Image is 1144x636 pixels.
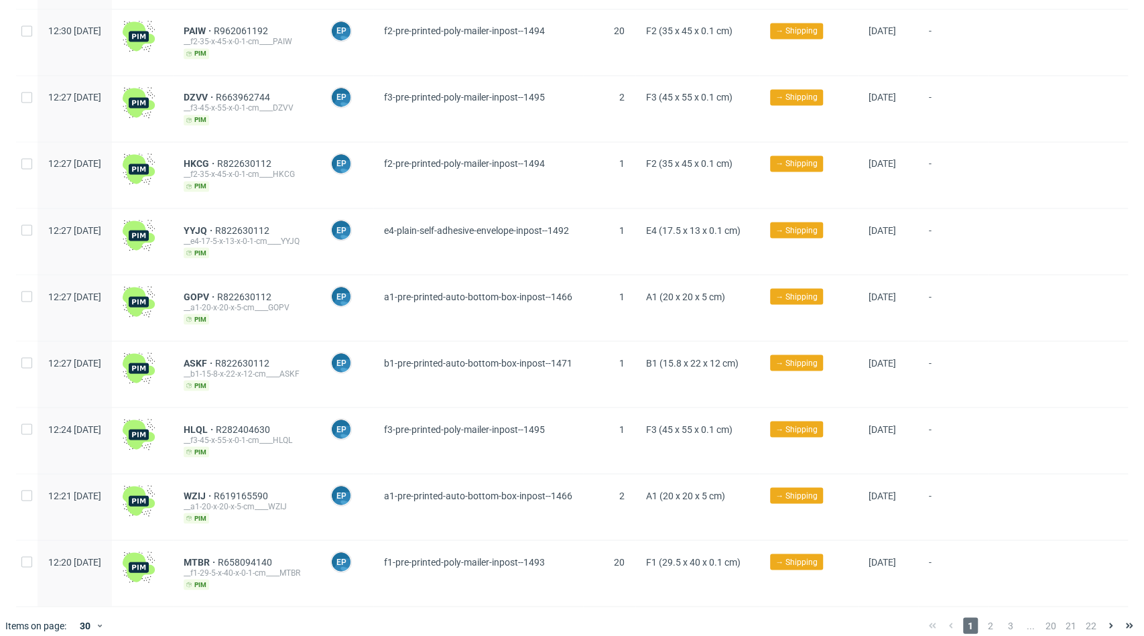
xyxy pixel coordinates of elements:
a: R619165590 [214,490,271,501]
div: __f2-35-x-45-x-0-1-cm____HKCG [184,169,309,180]
span: [DATE] [869,225,896,235]
div: __a1-20-x-20-x-5-cm____GOPV [184,302,309,312]
span: [DATE] [869,556,896,567]
span: WZIJ [184,490,214,501]
span: a1-pre-printed-auto-bottom-box-inpost--1466 [384,291,572,302]
span: [DATE] [869,25,896,36]
span: 12:27 [DATE] [48,225,101,235]
img: wHgJFi1I6lmhQAAAABJRU5ErkJggg== [123,418,155,450]
span: F1 (29.5 x 40 x 0.1 cm) [646,556,741,567]
span: 1 [619,291,625,302]
div: __f1-29-5-x-40-x-0-1-cm____MTBR [184,567,309,578]
a: YYJQ [184,225,215,235]
img: wHgJFi1I6lmhQAAAABJRU5ErkJggg== [123,352,155,384]
figcaption: EP [332,220,351,239]
span: 21 [1064,617,1078,633]
span: e4-plain-self-adhesive-envelope-inpost--1492 [384,225,569,235]
div: __e4-17-5-x-13-x-0-1-cm____YYJQ [184,235,309,246]
span: - [929,490,977,523]
a: R663962744 [216,92,273,103]
figcaption: EP [332,486,351,505]
span: A1 (20 x 20 x 5 cm) [646,490,725,501]
span: - [929,92,977,125]
span: f3-pre-printed-poly-mailer-inpost--1495 [384,92,545,103]
span: [DATE] [869,424,896,434]
span: 12:27 [DATE] [48,357,101,368]
span: MTBR [184,556,218,567]
span: f3-pre-printed-poly-mailer-inpost--1495 [384,424,545,434]
img: wHgJFi1I6lmhQAAAABJRU5ErkJggg== [123,20,155,52]
span: 12:24 [DATE] [48,424,101,434]
span: B1 (15.8 x 22 x 12 cm) [646,357,739,368]
a: HLQL [184,424,216,434]
span: 12:27 [DATE] [48,291,101,302]
span: Items on page: [5,619,66,632]
span: 20 [1043,617,1058,633]
span: pim [184,314,209,324]
div: __f3-45-x-55-x-0-1-cm____HLQL [184,434,309,445]
span: - [929,291,977,324]
span: → Shipping [775,91,818,103]
a: HKCG [184,158,217,169]
span: A1 (20 x 20 x 5 cm) [646,291,725,302]
span: 20 [614,556,625,567]
span: R962061192 [214,25,271,36]
span: 20 [614,25,625,36]
figcaption: EP [332,552,351,571]
span: F2 (35 x 45 x 0.1 cm) [646,25,733,36]
span: 12:20 [DATE] [48,556,101,567]
span: pim [184,513,209,523]
span: 12:27 [DATE] [48,158,101,169]
div: __f2-35-x-45-x-0-1-cm____PAIW [184,36,309,47]
span: - [929,158,977,192]
span: → Shipping [775,423,818,435]
span: 2 [619,92,625,103]
span: 12:30 [DATE] [48,25,101,36]
span: pim [184,247,209,258]
span: E4 (17.5 x 13 x 0.1 cm) [646,225,741,235]
a: PAIW [184,25,214,36]
a: R282404630 [216,424,273,434]
a: GOPV [184,291,217,302]
span: b1-pre-printed-auto-bottom-box-inpost--1471 [384,357,572,368]
a: R822630112 [215,357,272,368]
span: f2-pre-printed-poly-mailer-inpost--1494 [384,158,545,169]
span: [DATE] [869,158,896,169]
figcaption: EP [332,154,351,173]
span: → Shipping [775,157,818,170]
span: R822630112 [215,225,272,235]
span: → Shipping [775,489,818,501]
span: 22 [1084,617,1098,633]
span: pim [184,48,209,59]
span: pim [184,181,209,192]
span: pim [184,115,209,125]
span: pim [184,579,209,590]
a: R658094140 [218,556,275,567]
div: __b1-15-8-x-22-x-12-cm____ASKF [184,368,309,379]
span: 1 [619,225,625,235]
img: wHgJFi1I6lmhQAAAABJRU5ErkJggg== [123,153,155,185]
span: [DATE] [869,357,896,368]
span: DZVV [184,92,216,103]
span: F2 (35 x 45 x 0.1 cm) [646,158,733,169]
div: __f3-45-x-55-x-0-1-cm____DZVV [184,103,309,113]
a: R822630112 [217,158,274,169]
span: F3 (45 x 55 x 0.1 cm) [646,424,733,434]
span: 1 [619,424,625,434]
span: 1 [963,617,978,633]
span: f2-pre-printed-poly-mailer-inpost--1494 [384,25,545,36]
span: [DATE] [869,291,896,302]
figcaption: EP [332,88,351,107]
span: → Shipping [775,224,818,236]
span: - [929,25,977,59]
span: 3 [1003,617,1018,633]
span: → Shipping [775,290,818,302]
span: → Shipping [775,556,818,568]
